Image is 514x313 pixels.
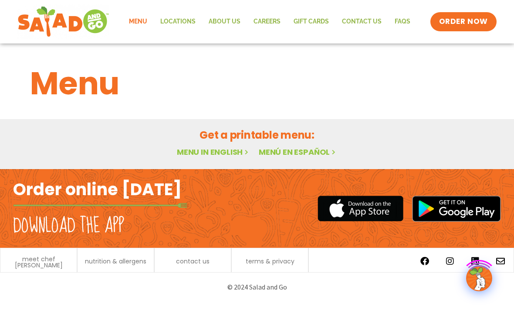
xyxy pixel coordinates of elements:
[202,12,247,32] a: About Us
[246,258,294,264] a: terms & privacy
[13,214,124,238] h2: Download the app
[122,12,417,32] nav: Menu
[318,194,403,223] img: appstore
[259,147,337,157] a: Menú en español
[247,12,287,32] a: Careers
[439,17,488,27] span: ORDER NOW
[30,60,484,107] h1: Menu
[430,12,497,31] a: ORDER NOW
[13,179,182,200] h2: Order online [DATE]
[17,4,109,39] img: new-SAG-logo-768×292
[335,12,388,32] a: Contact Us
[30,127,484,143] h2: Get a printable menu:
[177,147,250,157] a: Menu in English
[122,12,154,32] a: Menu
[5,256,72,268] a: meet chef [PERSON_NAME]
[13,281,501,293] p: © 2024 Salad and Go
[85,258,146,264] a: nutrition & allergens
[176,258,210,264] a: contact us
[388,12,417,32] a: FAQs
[154,12,202,32] a: Locations
[412,196,501,222] img: google_play
[287,12,335,32] a: GIFT CARDS
[13,203,187,208] img: fork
